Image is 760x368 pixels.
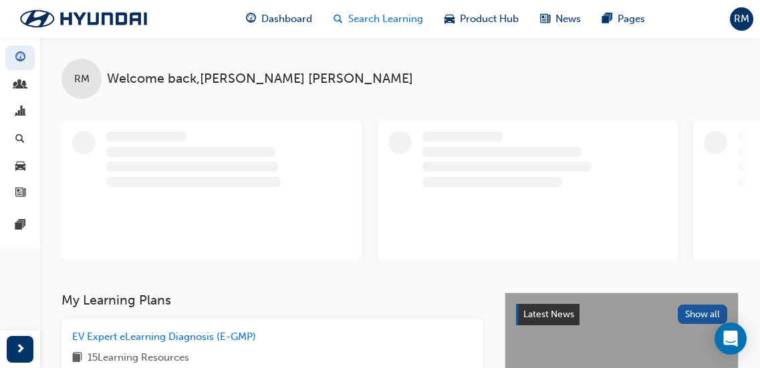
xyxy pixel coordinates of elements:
span: EV Expert eLearning Diagnosis (E-GMP) [72,331,256,343]
a: car-iconProduct Hub [434,5,529,33]
button: RM [730,7,753,31]
span: car-icon [15,160,25,172]
a: guage-iconDashboard [235,5,323,33]
a: Latest NewsShow all [516,304,727,325]
span: book-icon [72,350,82,367]
span: people-icon [15,79,25,91]
span: news-icon [15,188,25,200]
span: RM [734,11,749,27]
a: pages-iconPages [592,5,656,33]
span: news-icon [540,11,550,27]
span: News [555,11,581,27]
span: Welcome back , [PERSON_NAME] [PERSON_NAME] [107,71,413,87]
span: guage-icon [246,11,256,27]
span: Dashboard [261,11,312,27]
a: news-iconNews [529,5,592,33]
span: chart-icon [15,106,25,118]
span: search-icon [334,11,343,27]
h3: My Learning Plans [61,293,483,308]
span: RM [74,71,90,87]
span: next-icon [15,341,25,358]
div: Open Intercom Messenger [715,323,747,355]
span: Search Learning [348,11,423,27]
span: pages-icon [15,220,25,232]
span: search-icon [15,134,25,146]
button: Show all [678,305,728,324]
span: Pages [618,11,645,27]
span: pages-icon [602,11,612,27]
span: 15 Learning Resources [88,350,189,367]
a: EV Expert eLearning Diagnosis (E-GMP) [72,329,261,345]
span: Product Hub [460,11,519,27]
span: car-icon [445,11,455,27]
span: Latest News [523,309,574,320]
a: search-iconSearch Learning [323,5,434,33]
span: guage-icon [15,52,25,64]
img: Trak [7,5,160,33]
